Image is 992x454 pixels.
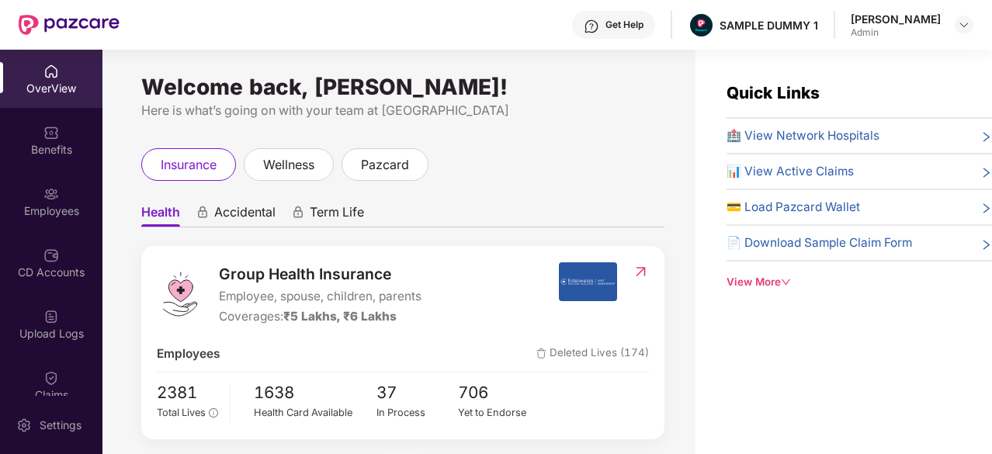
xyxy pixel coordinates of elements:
[43,309,59,324] img: svg+xml;base64,PHN2ZyBpZD0iVXBsb2FkX0xvZ3MiIGRhdGEtbmFtZT0iVXBsb2FkIExvZ3MiIHhtbG5zPSJodHRwOi8vd3...
[536,348,546,359] img: deleteIcon
[43,125,59,140] img: svg+xml;base64,PHN2ZyBpZD0iQmVuZWZpdHMiIHhtbG5zPSJodHRwOi8vd3d3LnczLm9yZy8yMDAwL3N2ZyIgd2lkdGg9Ij...
[727,234,912,252] span: 📄 Download Sample Claim Form
[196,206,210,220] div: animation
[690,14,713,36] img: Pazcare_Alternative_logo-01-01.png
[458,405,540,421] div: Yet to Endorse
[727,274,992,290] div: View More
[851,12,941,26] div: [PERSON_NAME]
[283,309,397,324] span: ₹5 Lakhs, ₹6 Lakhs
[219,307,421,326] div: Coverages:
[43,186,59,202] img: svg+xml;base64,PHN2ZyBpZD0iRW1wbG95ZWVzIiB4bWxucz0iaHR0cDovL3d3dy53My5vcmcvMjAwMC9zdmciIHdpZHRoPS...
[559,262,617,301] img: insurerIcon
[209,408,217,417] span: info-circle
[214,204,276,227] span: Accidental
[851,26,941,39] div: Admin
[980,201,992,217] span: right
[43,64,59,79] img: svg+xml;base64,PHN2ZyBpZD0iSG9tZSIgeG1sbnM9Imh0dHA6Ly93d3cudzMub3JnLzIwMDAvc3ZnIiB3aWR0aD0iMjAiIG...
[536,345,649,363] span: Deleted Lives (174)
[254,405,376,421] div: Health Card Available
[35,418,86,433] div: Settings
[141,81,664,93] div: Welcome back, [PERSON_NAME]!
[141,204,180,227] span: Health
[458,380,540,406] span: 706
[727,162,854,181] span: 📊 View Active Claims
[310,204,364,227] span: Term Life
[605,19,643,31] div: Get Help
[141,101,664,120] div: Here is what’s going on with your team at [GEOGRAPHIC_DATA]
[781,277,791,287] span: down
[291,206,305,220] div: animation
[219,262,421,286] span: Group Health Insurance
[254,380,376,406] span: 1638
[157,271,203,317] img: logo
[16,418,32,433] img: svg+xml;base64,PHN2ZyBpZD0iU2V0dGluZy0yMHgyMCIgeG1sbnM9Imh0dHA6Ly93d3cudzMub3JnLzIwMDAvc3ZnIiB3aW...
[980,165,992,181] span: right
[958,19,970,31] img: svg+xml;base64,PHN2ZyBpZD0iRHJvcGRvd24tMzJ4MzIiIHhtbG5zPSJodHRwOi8vd3d3LnczLm9yZy8yMDAwL3N2ZyIgd2...
[157,345,220,363] span: Employees
[980,237,992,252] span: right
[376,380,459,406] span: 37
[980,130,992,145] span: right
[219,287,421,306] span: Employee, spouse, children, parents
[584,19,599,34] img: svg+xml;base64,PHN2ZyBpZD0iSGVscC0zMngzMiIgeG1sbnM9Imh0dHA6Ly93d3cudzMub3JnLzIwMDAvc3ZnIiB3aWR0aD...
[720,18,818,33] div: SAMPLE DUMMY 1
[376,405,459,421] div: In Process
[727,126,879,145] span: 🏥 View Network Hospitals
[727,198,860,217] span: 💳 Load Pazcard Wallet
[633,264,649,279] img: RedirectIcon
[19,15,120,35] img: New Pazcare Logo
[361,155,409,175] span: pazcard
[43,370,59,386] img: svg+xml;base64,PHN2ZyBpZD0iQ2xhaW0iIHhtbG5zPSJodHRwOi8vd3d3LnczLm9yZy8yMDAwL3N2ZyIgd2lkdGg9IjIwIi...
[161,155,217,175] span: insurance
[157,380,218,406] span: 2381
[263,155,314,175] span: wellness
[157,407,206,418] span: Total Lives
[43,248,59,263] img: svg+xml;base64,PHN2ZyBpZD0iQ0RfQWNjb3VudHMiIGRhdGEtbmFtZT0iQ0QgQWNjb3VudHMiIHhtbG5zPSJodHRwOi8vd3...
[727,83,820,102] span: Quick Links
